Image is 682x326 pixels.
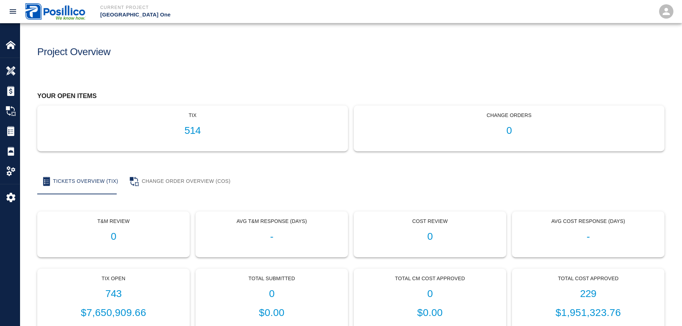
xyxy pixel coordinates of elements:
p: $0.00 [202,305,342,320]
p: Current Project [100,4,380,11]
h2: Your open items [37,92,664,100]
p: tix [43,112,342,119]
h1: 0 [360,231,500,243]
p: Avg Cost Response (Days) [518,218,658,225]
img: Posillico Inc Sub [25,3,86,19]
p: $1,951,323.76 [518,305,658,320]
iframe: Chat Widget [646,292,682,326]
h1: 0 [202,288,342,300]
p: Change Orders [360,112,658,119]
h1: - [518,231,658,243]
h1: 0 [360,125,658,137]
p: T&M Review [43,218,184,225]
button: Change Order Overview (COS) [124,169,236,194]
button: open drawer [4,3,21,20]
h1: 0 [43,231,184,243]
h1: 514 [43,125,342,137]
p: Cost Review [360,218,500,225]
p: Total CM Cost Approved [360,275,500,282]
h1: - [202,231,342,243]
h1: Project Overview [37,46,111,58]
p: Avg T&M Response (Days) [202,218,342,225]
h1: 743 [43,288,184,300]
p: Tix Open [43,275,184,282]
p: Total Cost Approved [518,275,658,282]
p: $0.00 [360,305,500,320]
p: $7,650,909.66 [43,305,184,320]
button: Tickets Overview (TIX) [37,169,124,194]
p: Total Submitted [202,275,342,282]
h1: 0 [360,288,500,300]
h1: 229 [518,288,658,300]
p: [GEOGRAPHIC_DATA] One [100,11,380,19]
